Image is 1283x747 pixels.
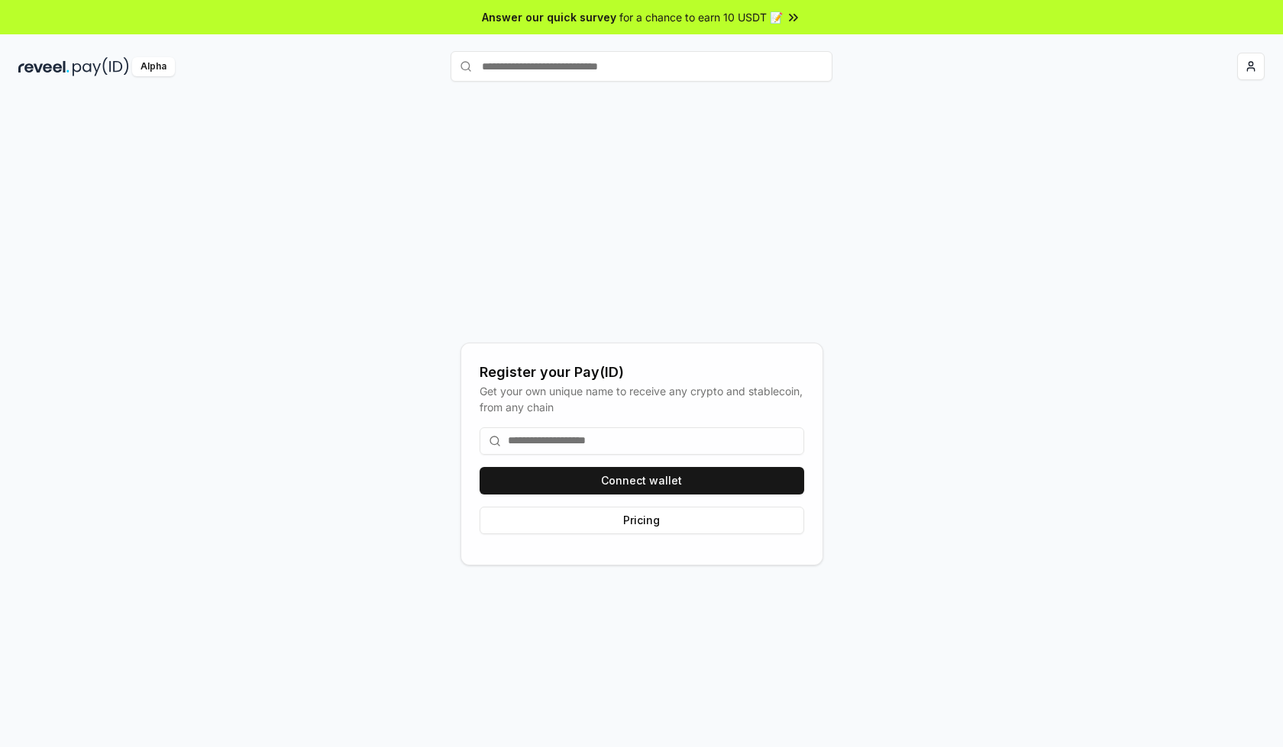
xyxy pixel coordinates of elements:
[73,57,129,76] img: pay_id
[480,507,804,534] button: Pricing
[482,9,616,25] span: Answer our quick survey
[18,57,69,76] img: reveel_dark
[480,362,804,383] div: Register your Pay(ID)
[480,467,804,494] button: Connect wallet
[132,57,175,76] div: Alpha
[619,9,783,25] span: for a chance to earn 10 USDT 📝
[480,383,804,415] div: Get your own unique name to receive any crypto and stablecoin, from any chain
